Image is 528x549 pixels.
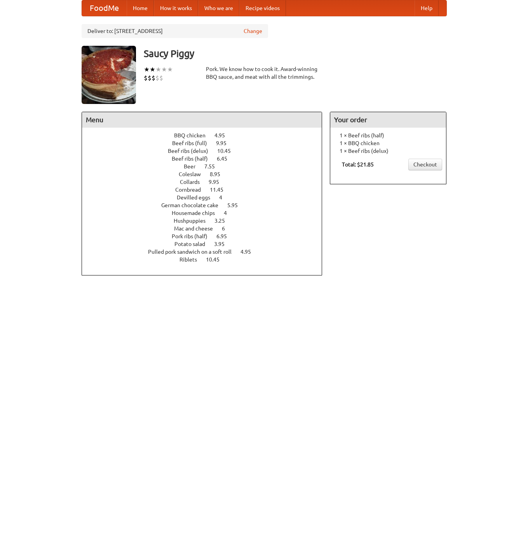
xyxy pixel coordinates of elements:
[214,218,233,224] span: 3.25
[210,187,231,193] span: 11.45
[155,65,161,74] li: ★
[168,148,245,154] a: Beef ribs (delux) 10.45
[127,0,154,16] a: Home
[175,187,238,193] a: Cornbread 11.45
[148,249,265,255] a: Pulled pork sandwich on a soft roll 4.95
[179,171,209,177] span: Coleslaw
[168,148,216,154] span: Beef ribs (delux)
[177,194,237,201] a: Devilled eggs 4
[209,179,227,185] span: 9.95
[219,194,230,201] span: 4
[217,148,239,154] span: 10.45
[204,163,223,170] span: 7.55
[174,225,221,232] span: Mac and cheese
[144,65,150,74] li: ★
[148,74,152,82] li: $
[334,139,442,147] li: 1 × BBQ chicken
[82,112,322,128] h4: Menu
[172,210,241,216] a: Housemade chips 4
[342,161,374,168] b: Total: $21.85
[330,112,446,128] h4: Your order
[334,132,442,139] li: 1 × Beef ribs (half)
[161,65,167,74] li: ★
[224,210,235,216] span: 4
[174,132,239,139] a: BBQ chicken 4.95
[180,179,234,185] a: Collards 9.95
[174,218,239,224] a: Hushpuppies 3.25
[172,156,242,162] a: Beef ribs (half) 6.45
[172,140,241,146] a: Beef ribs (full) 9.95
[334,147,442,155] li: 1 × Beef ribs (delux)
[210,171,228,177] span: 8.95
[175,187,209,193] span: Cornbread
[172,156,216,162] span: Beef ribs (half)
[214,241,232,247] span: 3.95
[180,179,207,185] span: Collards
[172,140,215,146] span: Beef ribs (full)
[184,163,203,170] span: Beer
[222,225,233,232] span: 6
[152,74,155,82] li: $
[184,163,229,170] a: Beer 7.55
[206,65,322,81] div: Pork. We know how to cook it. Award-winning BBQ sauce, and meat with all the trimmings.
[214,132,233,139] span: 4.95
[174,132,213,139] span: BBQ chicken
[174,225,239,232] a: Mac and cheese 6
[150,65,155,74] li: ★
[148,249,239,255] span: Pulled pork sandwich on a soft roll
[239,0,286,16] a: Recipe videos
[174,241,239,247] a: Potato salad 3.95
[244,27,262,35] a: Change
[179,256,205,263] span: Riblets
[174,218,213,224] span: Hushpuppies
[216,233,235,239] span: 6.95
[82,0,127,16] a: FoodMe
[179,256,234,263] a: Riblets 10.45
[198,0,239,16] a: Who we are
[217,156,235,162] span: 6.45
[174,241,213,247] span: Potato salad
[154,0,198,16] a: How it works
[82,46,136,104] img: angular.jpg
[167,65,173,74] li: ★
[177,194,218,201] span: Devilled eggs
[240,249,259,255] span: 4.95
[144,46,447,61] h3: Saucy Piggy
[82,24,268,38] div: Deliver to: [STREET_ADDRESS]
[227,202,246,208] span: 5.95
[206,256,227,263] span: 10.45
[172,233,241,239] a: Pork ribs (half) 6.95
[216,140,234,146] span: 9.95
[179,171,235,177] a: Coleslaw 8.95
[159,74,163,82] li: $
[161,202,226,208] span: German chocolate cake
[161,202,252,208] a: German chocolate cake 5.95
[155,74,159,82] li: $
[144,74,148,82] li: $
[172,233,215,239] span: Pork ribs (half)
[415,0,439,16] a: Help
[408,159,442,170] a: Checkout
[172,210,223,216] span: Housemade chips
